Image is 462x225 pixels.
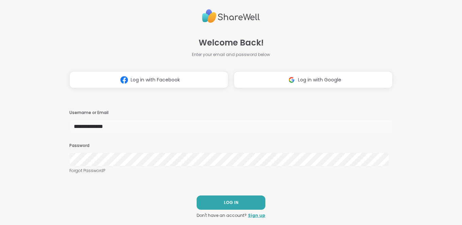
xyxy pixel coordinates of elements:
button: Log in with Facebook [69,71,228,88]
button: LOG IN [197,195,265,210]
span: Don't have an account? [197,212,247,219]
span: Log in with Facebook [131,76,180,83]
h3: Username or Email [69,110,393,116]
a: Forgot Password? [69,168,393,174]
span: Enter your email and password below [192,52,270,58]
a: Sign up [248,212,265,219]
img: ShareWell Logomark [285,74,298,86]
span: Log in with Google [298,76,341,83]
h3: Password [69,143,393,149]
img: ShareWell Logo [202,6,260,26]
span: LOG IN [224,200,238,206]
button: Log in with Google [234,71,393,88]
img: ShareWell Logomark [118,74,131,86]
span: Welcome Back! [199,37,264,49]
